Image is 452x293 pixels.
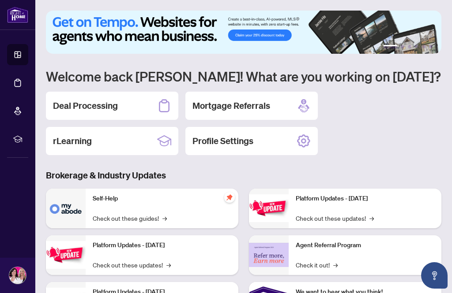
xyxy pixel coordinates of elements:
h2: Mortgage Referrals [192,100,270,112]
button: 1 [383,45,397,48]
img: Platform Updates - June 23, 2025 [249,194,289,222]
a: Check out these updates!→ [93,260,171,270]
button: 4 [415,45,418,48]
h2: Profile Settings [192,135,253,147]
span: pushpin [224,192,235,203]
p: Platform Updates - [DATE] [296,194,434,204]
img: Slide 0 [46,11,441,54]
p: Self-Help [93,194,231,204]
img: Profile Icon [9,267,26,284]
h2: rLearning [53,135,92,147]
img: Agent Referral Program [249,243,289,267]
span: → [369,213,374,223]
a: Check out these updates!→ [296,213,374,223]
p: Platform Updates - [DATE] [93,241,231,250]
p: Agent Referral Program [296,241,434,250]
h3: Brokerage & Industry Updates [46,169,441,182]
h1: Welcome back [PERSON_NAME]! What are you working on [DATE]? [46,68,441,85]
button: 2 [401,45,404,48]
button: 6 [429,45,433,48]
span: → [162,213,167,223]
span: → [166,260,171,270]
h2: Deal Processing [53,100,118,112]
button: 3 [408,45,411,48]
button: Open asap [421,262,448,289]
a: Check out these guides!→ [93,213,167,223]
img: logo [7,7,28,23]
a: Check it out!→ [296,260,338,270]
button: 5 [422,45,426,48]
img: Platform Updates - September 16, 2025 [46,241,86,269]
img: Self-Help [46,189,86,228]
span: → [333,260,338,270]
